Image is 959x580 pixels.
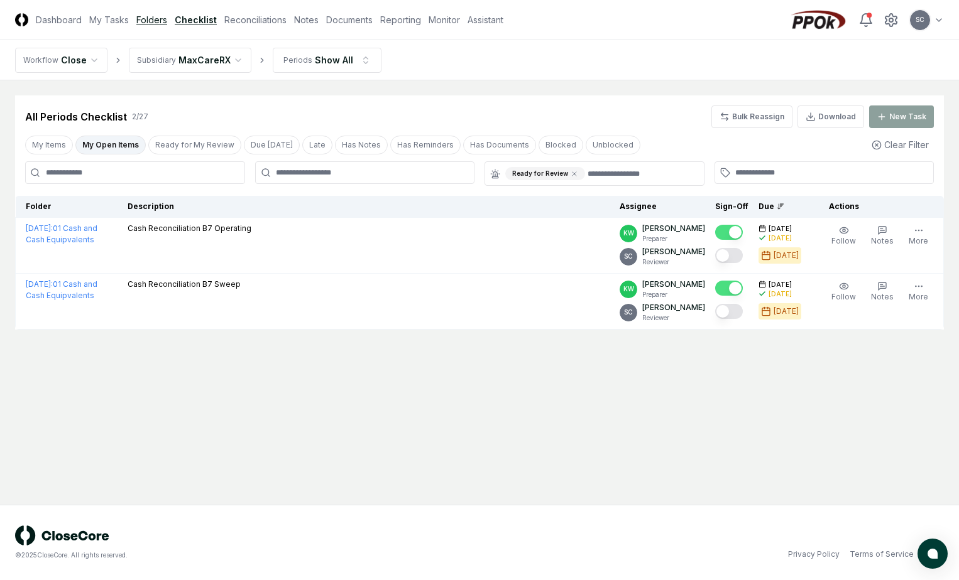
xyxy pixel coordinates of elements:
p: Cash Reconciliation B7 Sweep [128,279,241,290]
span: Notes [871,292,894,301]
div: Periods [283,55,312,66]
div: © 2025 CloseCore. All rights reserved. [15,550,479,560]
p: [PERSON_NAME] [642,246,705,257]
nav: breadcrumb [15,48,381,73]
span: KW [623,284,634,294]
a: Monitor [429,13,460,26]
button: Has Reminders [390,136,461,154]
button: Mark complete [715,248,743,263]
span: SC [624,252,633,261]
div: Actions [819,201,934,212]
div: Show All [315,53,353,67]
div: [DATE] [774,250,799,261]
div: [DATE] [769,234,792,243]
th: Folder [16,196,123,218]
a: Folders [136,13,167,26]
th: Sign-Off [710,196,753,218]
button: My Items [25,136,73,154]
button: Follow [829,279,858,305]
p: Preparer [642,290,705,299]
div: All Periods Checklist [25,109,127,124]
button: Follow [829,223,858,249]
div: [DATE] [769,289,792,299]
button: Mark complete [715,225,743,240]
button: Has Documents [463,136,536,154]
div: Subsidiary [137,55,176,66]
img: logo [15,525,109,545]
span: [DATE] : [26,223,53,233]
p: [PERSON_NAME] [642,279,705,290]
button: Late [302,136,332,154]
a: Notes [294,13,319,26]
span: Notes [871,236,894,245]
a: Documents [326,13,373,26]
a: Dashboard [36,13,82,26]
button: SC [909,9,931,31]
div: Ready for Review [505,167,585,180]
span: SC [624,308,633,317]
button: Download [797,105,864,128]
button: More [906,279,931,305]
a: Reconciliations [224,13,287,26]
button: Notes [869,279,896,305]
a: [DATE]:01 Cash and Cash Equipvalents [26,223,97,244]
a: Terms of Service [850,549,914,560]
button: Mark complete [715,281,743,296]
span: Follow [831,292,856,301]
a: My Tasks [89,13,129,26]
a: Checklist [175,13,217,26]
button: Clear Filter [867,133,934,156]
div: [DATE] [774,306,799,317]
span: [DATE] [769,224,792,234]
a: [DATE]:01 Cash and Cash Equipvalents [26,279,97,300]
img: PPOk logo [788,10,848,30]
button: More [906,223,931,249]
div: Due [759,201,809,212]
p: Reviewer [642,257,705,267]
p: Preparer [642,234,705,244]
button: Unblocked [586,136,640,154]
img: Logo [15,13,28,26]
p: [PERSON_NAME] [642,302,705,313]
button: Due Today [244,136,300,154]
button: Bulk Reassign [711,105,792,128]
p: Reviewer [642,313,705,323]
button: Ready for My Review [148,136,241,154]
a: Privacy Policy [788,549,840,560]
button: Notes [869,223,896,249]
div: 2 / 27 [132,111,148,122]
button: Blocked [539,136,583,154]
button: atlas-launcher [918,539,948,569]
button: PeriodsShow All [273,48,381,73]
a: Reporting [380,13,421,26]
span: [DATE] [769,280,792,289]
div: Workflow [23,55,58,66]
th: Description [123,196,615,218]
span: KW [623,228,634,238]
p: [PERSON_NAME] [642,223,705,234]
button: My Open Items [75,136,146,154]
button: Has Notes [335,136,388,154]
span: SC [916,15,924,24]
p: Cash Reconciliation B7 Operating [128,223,251,234]
span: [DATE] : [26,279,53,289]
a: Assistant [468,13,503,26]
button: Mark complete [715,304,743,319]
th: Assignee [615,196,710,218]
span: Follow [831,236,856,245]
